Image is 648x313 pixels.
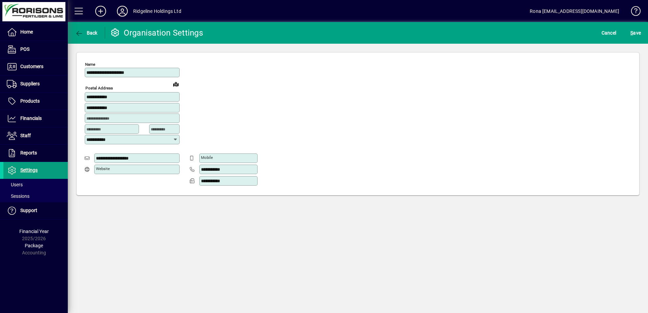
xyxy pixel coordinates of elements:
[626,1,640,23] a: Knowledge Base
[630,30,633,36] span: S
[20,29,33,35] span: Home
[3,110,68,127] a: Financials
[19,229,49,234] span: Financial Year
[602,27,616,38] span: Cancel
[630,27,641,38] span: ave
[110,27,203,38] div: Organisation Settings
[7,182,23,187] span: Users
[112,5,133,17] button: Profile
[530,6,619,17] div: Rona [EMAIL_ADDRESS][DOMAIN_NAME]
[25,243,43,248] span: Package
[20,98,40,104] span: Products
[75,30,98,36] span: Back
[20,46,29,52] span: POS
[20,133,31,138] span: Staff
[90,5,112,17] button: Add
[7,193,29,199] span: Sessions
[3,202,68,219] a: Support
[170,79,181,89] a: View on map
[600,27,618,39] button: Cancel
[133,6,181,17] div: Ridgeline Holdings Ltd
[85,62,95,67] mat-label: Name
[20,208,37,213] span: Support
[3,58,68,75] a: Customers
[3,24,68,41] a: Home
[96,166,110,171] mat-label: Website
[20,81,40,86] span: Suppliers
[3,76,68,92] a: Suppliers
[20,64,43,69] span: Customers
[201,155,213,160] mat-label: Mobile
[20,150,37,155] span: Reports
[3,93,68,110] a: Products
[629,27,643,39] button: Save
[73,27,99,39] button: Back
[20,116,42,121] span: Financials
[3,127,68,144] a: Staff
[20,167,38,173] span: Settings
[3,145,68,162] a: Reports
[3,41,68,58] a: POS
[3,179,68,190] a: Users
[3,190,68,202] a: Sessions
[68,27,105,39] app-page-header-button: Back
